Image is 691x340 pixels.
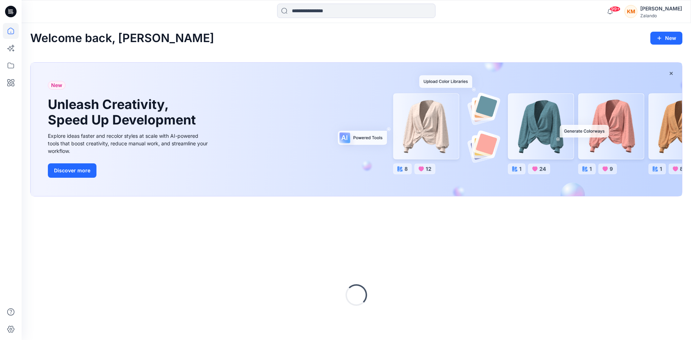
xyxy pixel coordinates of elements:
[48,163,96,178] button: Discover more
[48,163,210,178] a: Discover more
[650,32,682,45] button: New
[30,32,214,45] h2: Welcome back, [PERSON_NAME]
[48,97,199,128] h1: Unleash Creativity, Speed Up Development
[48,132,210,155] div: Explore ideas faster and recolor styles at scale with AI-powered tools that boost creativity, red...
[640,13,682,18] div: Zalando
[640,4,682,13] div: [PERSON_NAME]
[51,81,62,90] span: New
[624,5,637,18] div: KM
[610,6,620,12] span: 99+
